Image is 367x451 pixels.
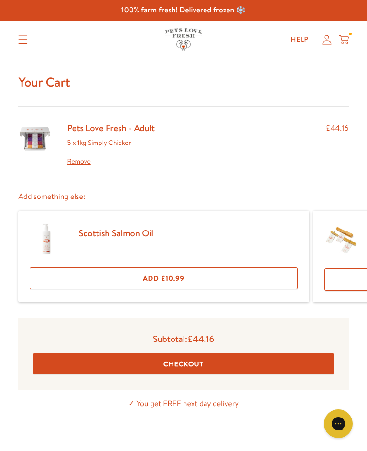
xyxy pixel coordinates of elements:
[18,74,348,90] h1: Your Cart
[319,406,357,441] iframe: Gorgias live chat messenger
[283,30,316,49] a: Help
[326,122,349,168] div: £44.16
[18,397,348,410] p: ✓ You get FREE next day delivery
[33,353,333,374] button: Checkout
[78,227,153,239] a: Scottish Salmon Oil
[165,28,202,51] img: Pets Love Fresh
[67,137,155,168] div: 5 x 1kg Simply Chicken
[18,190,348,203] p: Add something else:
[67,121,155,134] a: Pets Love Fresh - Adult
[33,333,333,344] p: Subtotal:
[324,222,358,256] img: Yak Cheese Chews
[187,332,214,345] span: £44.16
[67,156,155,167] a: Remove
[30,222,63,256] img: Scottish Salmon Oil
[11,28,35,52] summary: Translation missing: en.sections.header.menu
[30,267,297,290] button: Add £10.99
